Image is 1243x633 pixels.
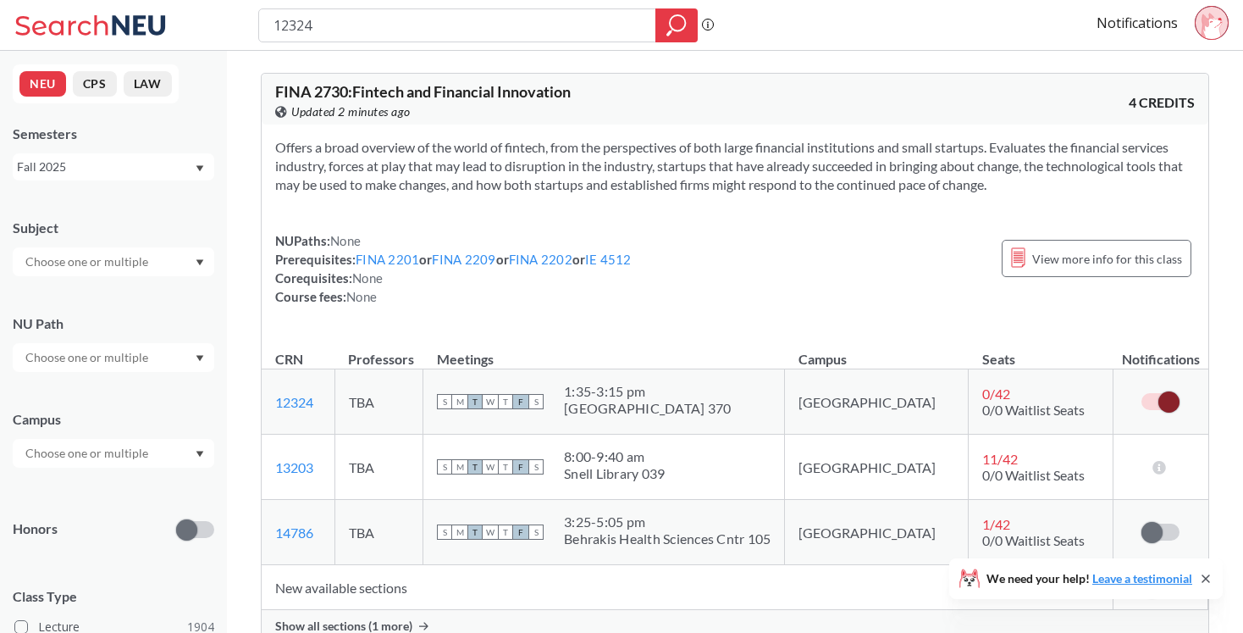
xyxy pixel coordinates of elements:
div: Semesters [13,125,214,143]
span: FINA 2730 : Fintech and Financial Innovation [275,82,571,101]
span: F [513,459,528,475]
span: T [467,525,483,540]
td: [GEOGRAPHIC_DATA] [785,369,969,435]
svg: Dropdown arrow [196,451,204,458]
span: S [437,394,452,409]
a: IE 4512 [585,252,632,267]
a: FINA 2209 [432,252,495,267]
td: TBA [334,435,423,500]
span: F [513,394,528,409]
span: S [528,525,544,540]
span: M [452,459,467,475]
span: W [483,394,498,409]
a: FINA 2201 [356,252,419,267]
span: 1 / 42 [982,516,1010,532]
svg: magnifying glass [666,14,687,37]
td: TBA [334,369,423,435]
div: Subject [13,219,214,237]
div: Campus [13,410,214,429]
div: Dropdown arrow [13,247,214,276]
div: Fall 2025Dropdown arrow [13,153,214,180]
span: W [483,459,498,475]
span: Class Type [13,587,214,606]
span: M [452,525,467,540]
svg: Dropdown arrow [196,165,204,172]
input: Class, professor, course number, "phrase" [272,11,644,40]
span: None [346,289,377,304]
td: [GEOGRAPHIC_DATA] [785,500,969,565]
span: T [498,394,513,409]
span: 0/0 Waitlist Seats [982,402,1085,418]
span: None [330,233,361,248]
span: 4 CREDITS [1129,93,1195,112]
button: NEU [19,71,66,97]
td: [GEOGRAPHIC_DATA] [785,435,969,500]
span: Updated 2 minutes ago [291,103,411,121]
span: T [467,459,483,475]
div: Snell Library 039 [564,465,665,482]
span: T [467,394,483,409]
div: Behrakis Health Sciences Cntr 105 [564,530,771,547]
section: Offers a broad overview of the world of fintech, from the perspectives of both large financial in... [275,138,1195,194]
span: F [513,525,528,540]
div: Dropdown arrow [13,343,214,372]
a: Leave a testimonial [1092,571,1192,586]
a: 14786 [275,525,313,541]
svg: Dropdown arrow [196,259,204,266]
div: [GEOGRAPHIC_DATA] 370 [564,400,731,417]
span: M [452,394,467,409]
div: 3:25 - 5:05 pm [564,514,771,530]
th: Notifications [1113,333,1208,369]
th: Campus [785,333,969,369]
a: 12324 [275,394,313,410]
span: W [483,525,498,540]
span: S [528,394,544,409]
span: 0/0 Waitlist Seats [982,532,1085,548]
th: Professors [334,333,423,369]
span: S [528,459,544,475]
span: 0/0 Waitlist Seats [982,467,1085,483]
div: Fall 2025 [17,158,194,176]
input: Choose one or multiple [17,347,159,368]
button: CPS [73,71,117,97]
td: TBA [334,500,423,565]
span: 11 / 42 [982,451,1018,467]
span: View more info for this class [1032,248,1182,269]
span: S [437,525,452,540]
a: 13203 [275,459,313,475]
div: Dropdown arrow [13,439,214,468]
th: Seats [969,333,1113,369]
span: T [498,525,513,540]
td: New available sections [262,565,1113,610]
span: None [352,270,383,286]
a: Notifications [1097,14,1178,32]
span: T [498,459,513,475]
div: NUPaths: Prerequisites: or or or Corequisites: Course fees: [275,231,632,306]
div: CRN [275,350,303,369]
div: 8:00 - 9:40 am [564,448,665,465]
span: We need your help! [986,573,1192,585]
svg: Dropdown arrow [196,355,204,362]
span: 0 / 42 [982,386,1010,402]
span: S [437,459,452,475]
div: magnifying glass [655,8,698,42]
div: NU Path [13,314,214,333]
p: Honors [13,519,58,539]
a: FINA 2202 [509,252,572,267]
div: 1:35 - 3:15 pm [564,383,731,400]
th: Meetings [423,333,785,369]
input: Choose one or multiple [17,443,159,464]
input: Choose one or multiple [17,252,159,272]
button: LAW [124,71,172,97]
